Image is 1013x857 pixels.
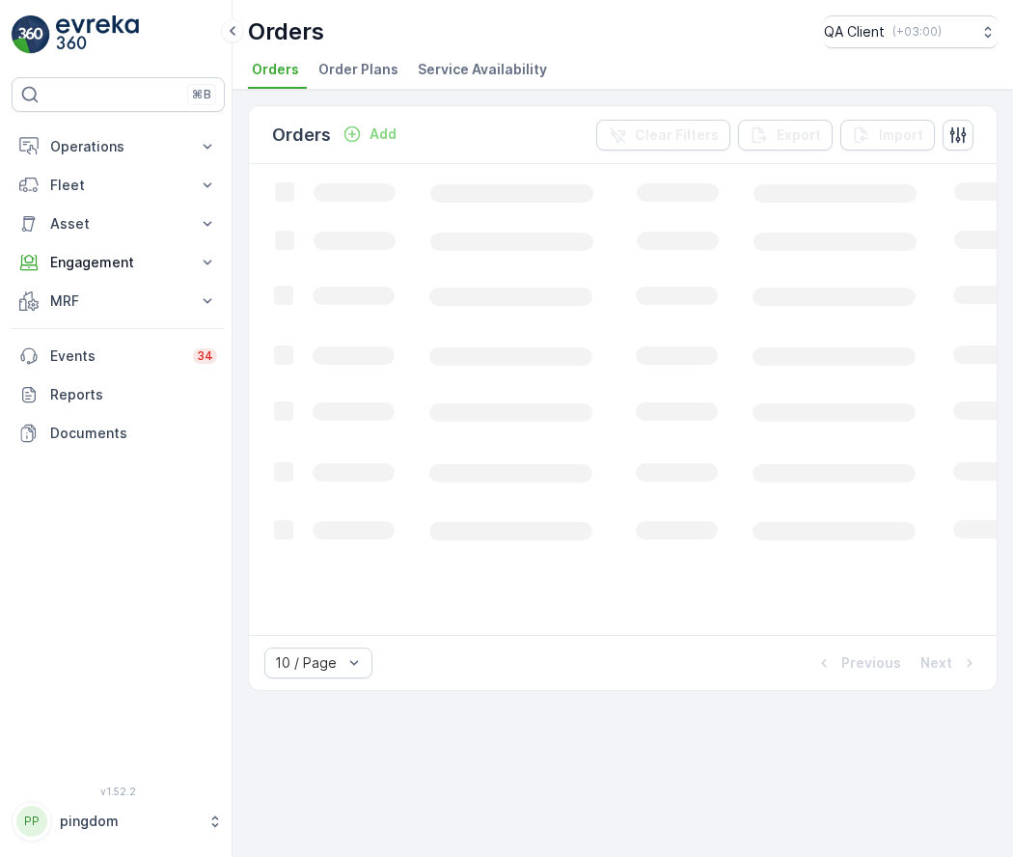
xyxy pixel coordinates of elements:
[12,127,225,166] button: Operations
[335,123,404,146] button: Add
[12,375,225,414] a: Reports
[50,291,186,311] p: MRF
[840,120,935,151] button: Import
[918,651,981,675] button: Next
[50,214,186,234] p: Asset
[12,243,225,282] button: Engagement
[777,125,821,145] p: Export
[841,653,901,673] p: Previous
[824,22,885,41] p: QA Client
[50,424,217,443] p: Documents
[596,120,730,151] button: Clear Filters
[272,122,331,149] p: Orders
[50,385,217,404] p: Reports
[12,414,225,453] a: Documents
[56,15,139,54] img: logo_light-DOdMpM7g.png
[12,15,50,54] img: logo
[892,24,942,40] p: ( +03:00 )
[16,806,47,837] div: PP
[197,348,213,364] p: 34
[318,60,398,79] span: Order Plans
[370,124,397,144] p: Add
[879,125,923,145] p: Import
[12,801,225,842] button: PPpingdom
[60,812,198,831] p: pingdom
[418,60,547,79] span: Service Availability
[50,176,186,195] p: Fleet
[920,653,952,673] p: Next
[12,282,225,320] button: MRF
[12,166,225,205] button: Fleet
[12,205,225,243] button: Asset
[738,120,833,151] button: Export
[12,786,225,797] span: v 1.52.2
[812,651,903,675] button: Previous
[635,125,719,145] p: Clear Filters
[50,346,181,366] p: Events
[50,137,186,156] p: Operations
[50,253,186,272] p: Engagement
[12,337,225,375] a: Events34
[248,16,324,47] p: Orders
[192,87,211,102] p: ⌘B
[824,15,998,48] button: QA Client(+03:00)
[252,60,299,79] span: Orders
